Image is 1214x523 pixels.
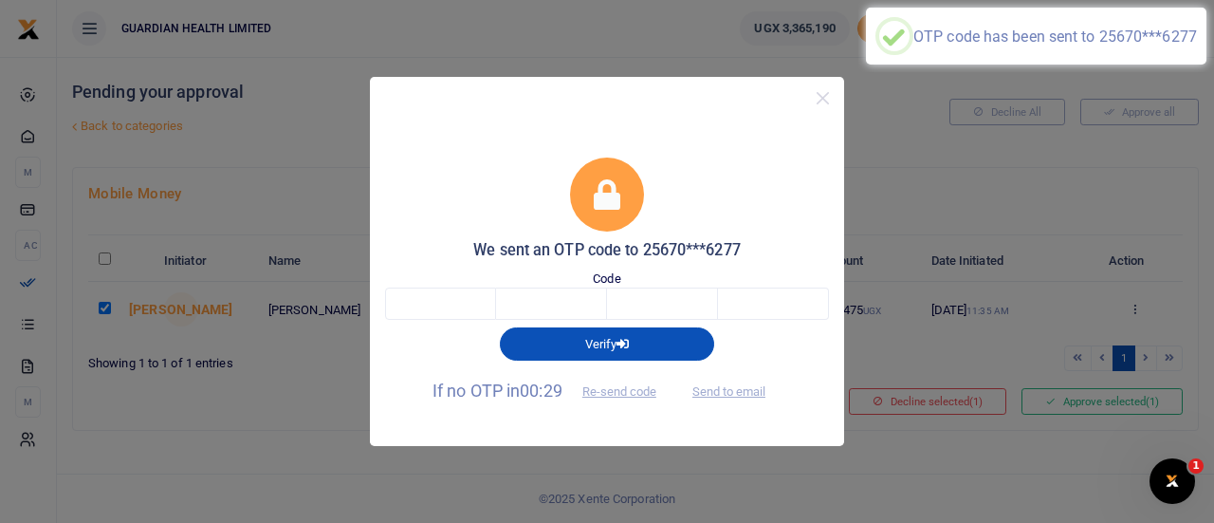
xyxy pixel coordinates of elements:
[809,84,837,112] button: Close
[913,28,1197,46] div: OTP code has been sent to 25670***6277
[385,241,829,260] h5: We sent an OTP code to 25670***6277
[432,381,672,401] span: If no OTP in
[500,327,714,360] button: Verify
[1150,458,1195,504] iframe: Intercom live chat
[593,270,620,289] label: Code
[1188,458,1204,474] span: 1
[520,381,562,401] span: 00:29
